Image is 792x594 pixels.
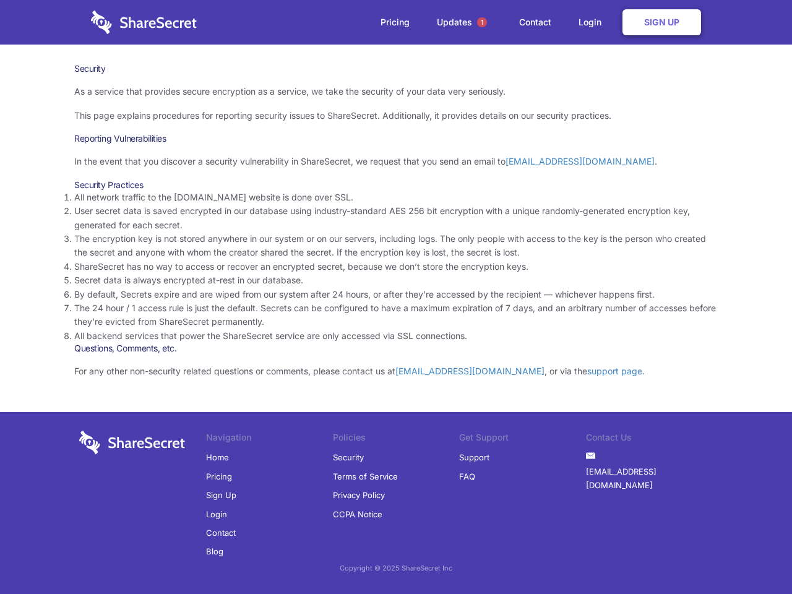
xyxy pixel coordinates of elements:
[333,505,382,523] a: CCPA Notice
[586,462,713,495] a: [EMAIL_ADDRESS][DOMAIN_NAME]
[206,523,236,542] a: Contact
[395,366,544,376] a: [EMAIL_ADDRESS][DOMAIN_NAME]
[477,17,487,27] span: 1
[333,448,364,467] a: Security
[79,431,185,454] img: logo-wordmark-white-trans-d4663122ce5f474addd5e946df7df03e33cb6a1c49d2221995e7729f52c070b2.svg
[74,232,718,260] li: The encryption key is not stored anywhere in our system or on our servers, including logs. The on...
[74,85,718,98] p: As a service that provides secure encryption as a service, we take the security of your data very...
[459,467,475,486] a: FAQ
[74,204,718,232] li: User secret data is saved encrypted in our database using industry-standard AES 256 bit encryptio...
[74,155,718,168] p: In the event that you discover a security vulnerability in ShareSecret, we request that you send ...
[74,179,718,191] h3: Security Practices
[507,3,564,41] a: Contact
[206,448,229,467] a: Home
[206,486,236,504] a: Sign Up
[459,448,489,467] a: Support
[206,505,227,523] a: Login
[91,11,197,34] img: logo-wordmark-white-trans-d4663122ce5f474addd5e946df7df03e33cb6a1c49d2221995e7729f52c070b2.svg
[622,9,701,35] a: Sign Up
[586,431,713,448] li: Contact Us
[74,63,718,74] h1: Security
[206,542,223,561] a: Blog
[74,364,718,378] p: For any other non-security related questions or comments, please contact us at , or via the .
[333,467,398,486] a: Terms of Service
[74,273,718,287] li: Secret data is always encrypted at-rest in our database.
[74,329,718,343] li: All backend services that power the ShareSecret service are only accessed via SSL connections.
[566,3,620,41] a: Login
[368,3,422,41] a: Pricing
[206,467,232,486] a: Pricing
[74,288,718,301] li: By default, Secrets expire and are wiped from our system after 24 hours, or after they’re accesse...
[74,343,718,354] h3: Questions, Comments, etc.
[74,260,718,273] li: ShareSecret has no way to access or recover an encrypted secret, because we don’t store the encry...
[333,486,385,504] a: Privacy Policy
[459,431,586,448] li: Get Support
[333,431,460,448] li: Policies
[74,191,718,204] li: All network traffic to the [DOMAIN_NAME] website is done over SSL.
[506,156,655,166] a: [EMAIL_ADDRESS][DOMAIN_NAME]
[74,109,718,123] p: This page explains procedures for reporting security issues to ShareSecret. Additionally, it prov...
[74,301,718,329] li: The 24 hour / 1 access rule is just the default. Secrets can be configured to have a maximum expi...
[206,431,333,448] li: Navigation
[587,366,642,376] a: support page
[74,133,718,144] h3: Reporting Vulnerabilities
